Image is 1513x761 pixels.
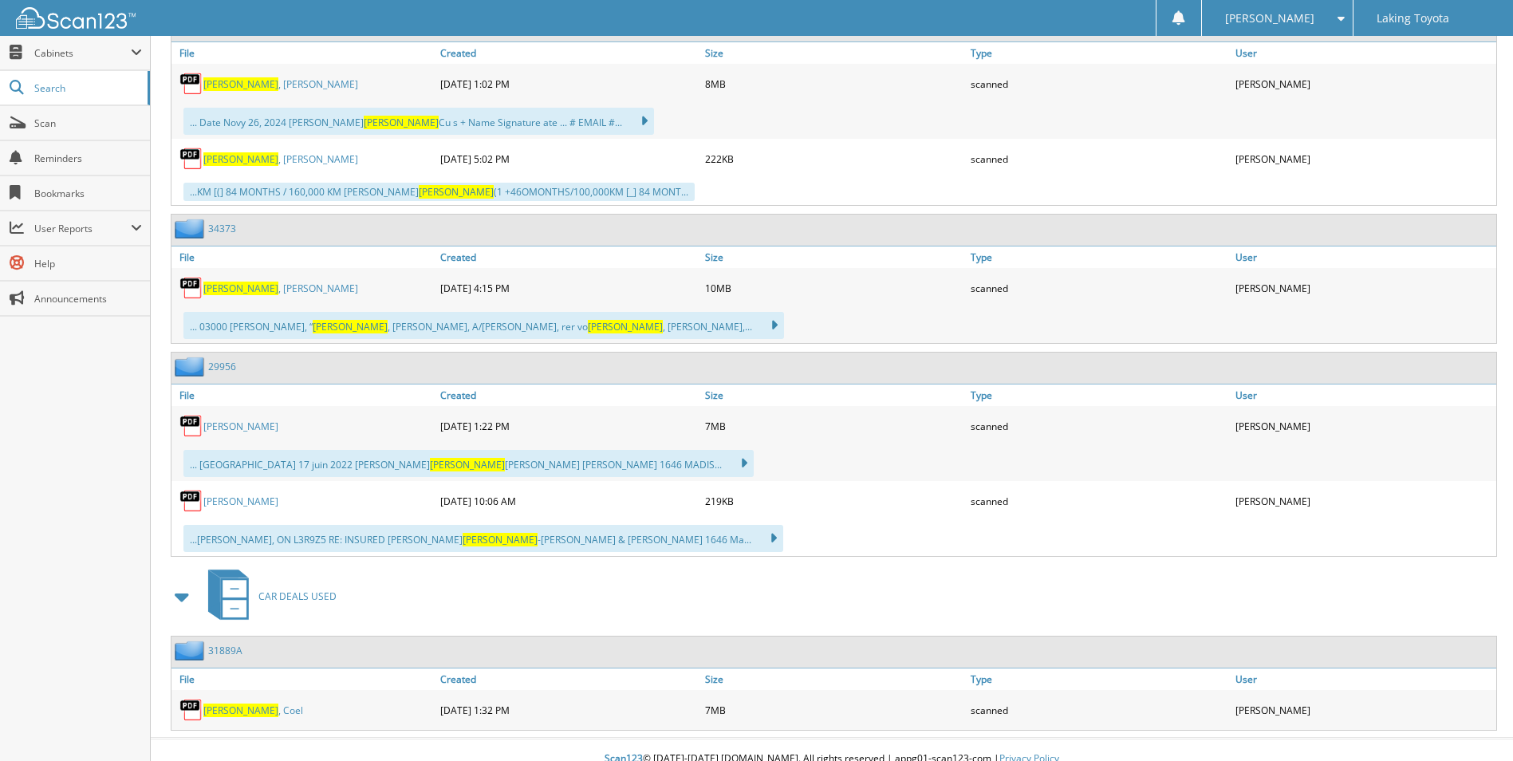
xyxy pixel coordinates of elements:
span: [PERSON_NAME] [463,533,538,546]
a: [PERSON_NAME] [203,420,278,433]
a: 29956 [208,360,236,373]
div: [PERSON_NAME] [1231,143,1496,175]
a: Type [967,384,1231,406]
span: [PERSON_NAME] [203,704,278,717]
span: Laking Toyota [1377,14,1449,23]
span: Bookmarks [34,187,142,200]
img: PDF.png [179,147,203,171]
img: PDF.png [179,489,203,513]
img: PDF.png [179,414,203,438]
div: [PERSON_NAME] [1231,694,1496,726]
div: 10MB [701,272,966,304]
a: Type [967,246,1231,268]
div: [DATE] 1:22 PM [436,410,701,442]
div: ... 03000 [PERSON_NAME], “ , [PERSON_NAME], A/[PERSON_NAME], rer vo , [PERSON_NAME],... [183,312,784,339]
span: Help [34,257,142,270]
div: ... Date Novy 26, 2024 [PERSON_NAME] Cu s + Name Signature ate ... # EMAIL #... [183,108,654,135]
div: scanned [967,143,1231,175]
a: User [1231,384,1496,406]
span: User Reports [34,222,131,235]
span: Reminders [34,152,142,165]
div: 219KB [701,485,966,517]
span: [PERSON_NAME] [419,185,494,199]
a: Type [967,668,1231,690]
div: scanned [967,272,1231,304]
a: 31889A [208,644,242,657]
a: [PERSON_NAME], [PERSON_NAME] [203,282,358,295]
a: Created [436,42,701,64]
div: ...KM [(] 84 MONTHS / 160,000 KM [PERSON_NAME] (1 +46OMONTHS/100,000KM [_] 84 MONT... [183,183,695,201]
img: PDF.png [179,72,203,96]
div: ... [GEOGRAPHIC_DATA] 17 juin 2022 [PERSON_NAME] [PERSON_NAME] [PERSON_NAME] 1646 MADIS... [183,450,754,477]
a: User [1231,42,1496,64]
a: 34373 [208,222,236,235]
div: 7MB [701,410,966,442]
div: [PERSON_NAME] [1231,485,1496,517]
span: Announcements [34,292,142,306]
div: [DATE] 5:02 PM [436,143,701,175]
a: Size [701,384,966,406]
span: [PERSON_NAME] [203,282,278,295]
span: [PERSON_NAME] [1225,14,1314,23]
div: scanned [967,694,1231,726]
div: [PERSON_NAME] [1231,68,1496,100]
a: User [1231,668,1496,690]
a: Created [436,384,701,406]
a: Created [436,668,701,690]
span: [PERSON_NAME] [364,116,439,129]
a: File [171,384,436,406]
div: [DATE] 4:15 PM [436,272,701,304]
span: CAR DEALS USED [258,589,337,603]
a: [PERSON_NAME] [203,495,278,508]
div: [PERSON_NAME] [1231,272,1496,304]
a: User [1231,246,1496,268]
a: Created [436,246,701,268]
span: Cabinets [34,46,131,60]
a: Type [967,42,1231,64]
img: folder2.png [175,641,208,660]
div: [PERSON_NAME] [1231,410,1496,442]
span: [PERSON_NAME] [203,77,278,91]
div: scanned [967,410,1231,442]
span: Search [34,81,140,95]
div: scanned [967,68,1231,100]
a: File [171,42,436,64]
img: folder2.png [175,357,208,377]
img: PDF.png [179,698,203,722]
span: Scan [34,116,142,130]
a: Size [701,246,966,268]
a: File [171,246,436,268]
div: [DATE] 1:02 PM [436,68,701,100]
a: [PERSON_NAME], [PERSON_NAME] [203,77,358,91]
iframe: Chat Widget [1433,684,1513,761]
a: [PERSON_NAME], Coel [203,704,303,717]
img: folder2.png [175,219,208,239]
div: scanned [967,485,1231,517]
img: PDF.png [179,276,203,300]
div: 7MB [701,694,966,726]
a: CAR DEALS USED [199,565,337,628]
div: 222KB [701,143,966,175]
div: [DATE] 10:06 AM [436,485,701,517]
img: scan123-logo-white.svg [16,7,136,29]
div: 8MB [701,68,966,100]
a: Size [701,668,966,690]
a: [PERSON_NAME], [PERSON_NAME] [203,152,358,166]
span: [PERSON_NAME] [430,458,505,471]
a: File [171,668,436,690]
a: Size [701,42,966,64]
span: [PERSON_NAME] [313,320,388,333]
span: [PERSON_NAME] [588,320,663,333]
div: ...[PERSON_NAME], ON L3R9Z5 RE: INSURED [PERSON_NAME] -[PERSON_NAME] & [PERSON_NAME] 1646 Ma... [183,525,783,552]
span: [PERSON_NAME] [203,152,278,166]
div: [DATE] 1:32 PM [436,694,701,726]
